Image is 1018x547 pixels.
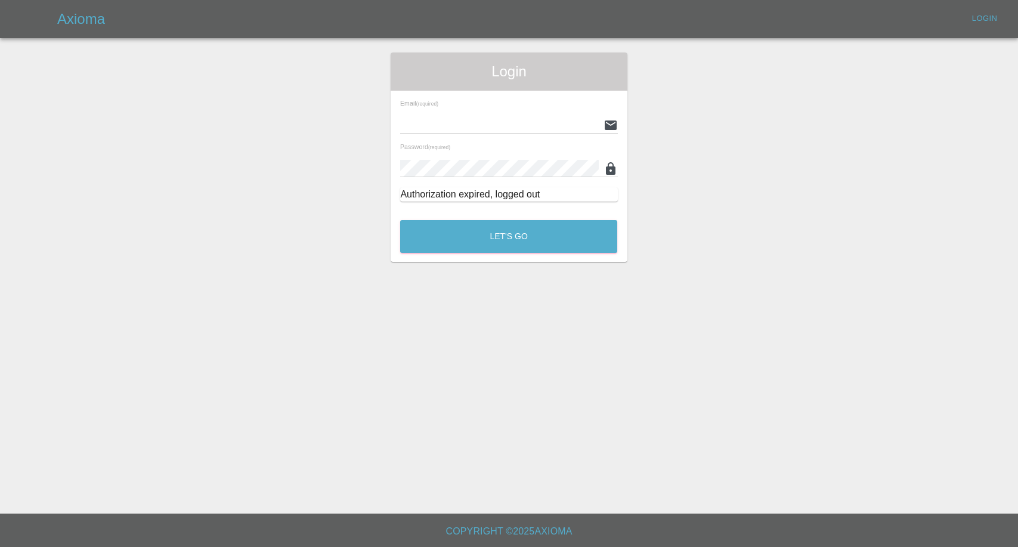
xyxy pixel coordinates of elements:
[400,187,617,202] div: Authorization expired, logged out
[10,523,1008,540] h6: Copyright © 2025 Axioma
[966,10,1004,28] a: Login
[57,10,105,29] h5: Axioma
[428,145,450,150] small: (required)
[400,62,617,81] span: Login
[416,101,438,107] small: (required)
[400,100,438,107] span: Email
[400,143,450,150] span: Password
[400,220,617,253] button: Let's Go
